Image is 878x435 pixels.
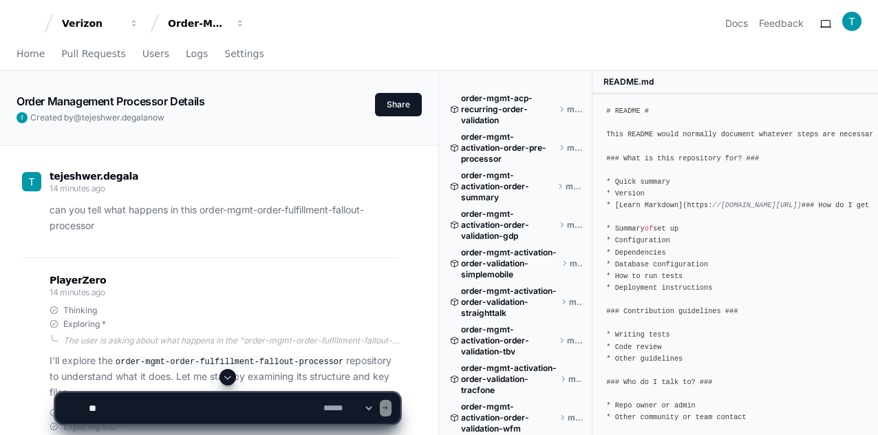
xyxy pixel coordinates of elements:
span: order-mgmt-activation-order-validation-straighttalk [461,286,558,319]
span: master [567,104,582,115]
a: Logs [186,39,208,70]
span: 14 minutes ago [50,287,105,297]
span: master [567,142,582,153]
span: Settings [224,50,264,58]
img: ACg8ocL-P3SnoSMinE6cJ4KuvimZdrZkjavFcOgZl8SznIp-YIbKyw=s96-c [842,12,861,31]
span: Pull Requests [61,50,125,58]
span: order-mgmt-activation-order-validation-tbv [461,324,556,357]
span: PlayerZero [50,276,106,284]
button: Share [375,93,422,116]
span: Thinking [63,305,97,316]
span: master [567,335,582,346]
span: master [567,220,582,231]
span: order-mgmt-activation-order-pre-processor [461,131,556,165]
span: Logs [186,50,208,58]
button: Feedback [759,17,804,30]
span: 14 minutes ago [50,183,105,193]
span: tejeshwer.degala [50,171,138,182]
span: Exploring * [63,319,106,330]
span: master [570,258,583,269]
img: ACg8ocL-P3SnoSMinE6cJ4KuvimZdrZkjavFcOgZl8SznIp-YIbKyw=s96-c [22,172,41,191]
span: order-mgmt-activation-order-validation-simplemobile [461,247,559,280]
span: master [566,181,582,192]
a: Users [142,39,169,70]
img: ACg8ocL-P3SnoSMinE6cJ4KuvimZdrZkjavFcOgZl8SznIp-YIbKyw=s96-c [17,112,28,123]
span: Users [142,50,169,58]
p: can you tell what happens in this order-mgmt-order-fulfillment-fallout-processor [50,202,400,234]
a: Settings [224,39,264,70]
p: I'll explore the repository to understand what it does. Let me start by examining its structure a... [50,353,400,401]
span: //[DOMAIN_NAME][URL]) [712,201,801,209]
div: Verizon [62,17,121,30]
span: Home [17,50,45,58]
a: Docs [725,17,748,30]
span: order-mgmt-activation-order-validation-tracfone [461,363,557,396]
div: Order-Management-Legacy [168,17,227,30]
code: order-mgmt-order-fulfillment-fallout-processor [113,356,346,368]
button: Order-Management-Legacy [162,11,250,36]
app-text-character-animate: Order Management Processor Details [17,94,204,108]
a: Home [17,39,45,70]
span: Created by [30,112,164,123]
div: # README # This README would normally document whatever steps are necessary to get your applicati... [606,105,864,423]
span: @ [74,112,82,123]
span: master [569,297,582,308]
a: Pull Requests [61,39,125,70]
button: Verizon [56,11,144,36]
span: of [645,224,653,233]
span: now [148,112,164,123]
span: tejeshwer.degala [82,112,148,123]
iframe: Open customer support [834,390,871,427]
span: order-mgmt-acp-recurring-order-validation [461,93,556,126]
span: order-mgmt-activation-order-summary [461,170,555,203]
span: README.md [603,76,654,87]
div: The user is asking about what happens in the "order-mgmt-order-fulfillment-fallout-processor" rep... [63,335,400,346]
span: order-mgmt-activation-order-validation-gdp [461,209,556,242]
